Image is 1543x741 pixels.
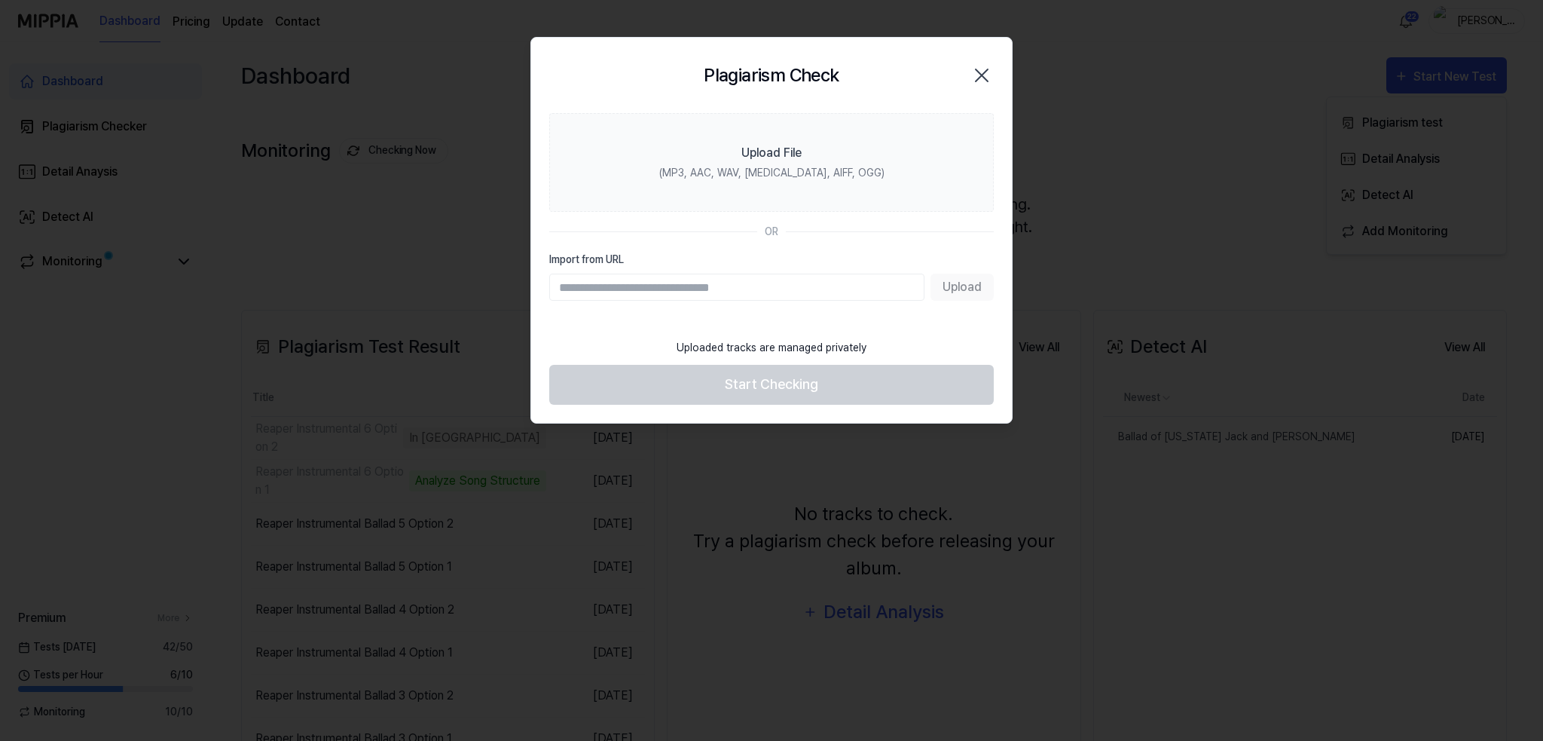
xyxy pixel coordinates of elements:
label: Import from URL [549,252,994,268]
h2: Plagiarism Check [704,62,839,89]
div: Uploaded tracks are managed privately [668,331,875,365]
div: (MP3, AAC, WAV, [MEDICAL_DATA], AIFF, OGG) [659,165,885,181]
div: Upload File [741,144,802,162]
div: OR [765,224,778,240]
